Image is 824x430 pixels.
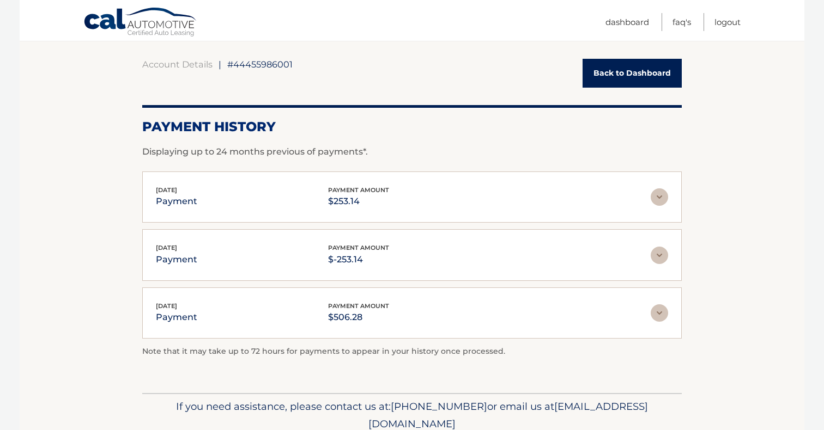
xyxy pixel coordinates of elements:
p: Displaying up to 24 months previous of payments*. [142,145,682,158]
a: Account Details [142,59,213,70]
h2: Payment History [142,119,682,135]
p: Note that it may take up to 72 hours for payments to appear in your history once processed. [142,345,682,358]
img: accordion-rest.svg [651,247,668,264]
span: [DATE] [156,244,177,251]
p: payment [156,252,197,267]
p: payment [156,310,197,325]
span: #44455986001 [227,59,293,70]
a: Back to Dashboard [583,59,682,88]
p: $253.14 [328,194,389,209]
p: $-253.14 [328,252,389,267]
a: Logout [714,13,741,31]
a: Cal Automotive [83,7,198,39]
p: payment [156,194,197,209]
span: [DATE] [156,302,177,310]
img: accordion-rest.svg [651,304,668,322]
img: accordion-rest.svg [651,188,668,206]
span: payment amount [328,244,389,251]
span: | [219,59,221,70]
span: [DATE] [156,186,177,194]
span: [PHONE_NUMBER] [391,400,487,413]
span: payment amount [328,302,389,310]
p: $506.28 [328,310,389,325]
a: FAQ's [672,13,691,31]
span: payment amount [328,186,389,194]
a: Dashboard [605,13,649,31]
